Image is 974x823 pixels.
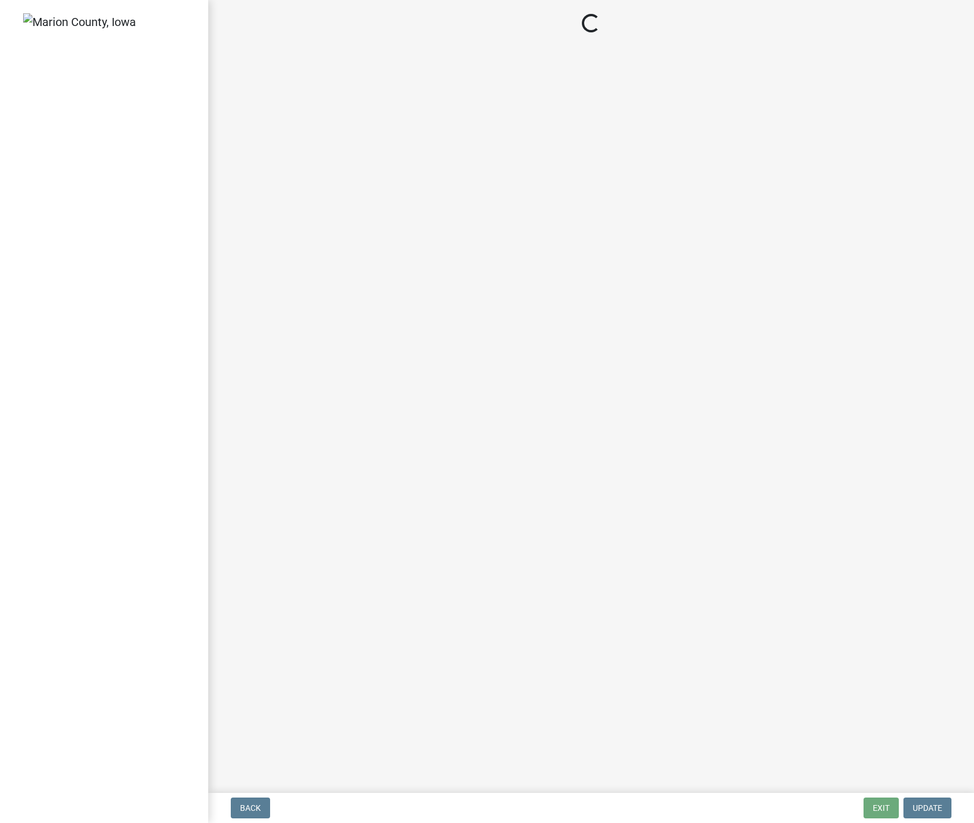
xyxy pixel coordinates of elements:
[240,803,261,813] span: Back
[913,803,942,813] span: Update
[231,798,270,818] button: Back
[903,798,951,818] button: Update
[23,13,136,31] img: Marion County, Iowa
[864,798,899,818] button: Exit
